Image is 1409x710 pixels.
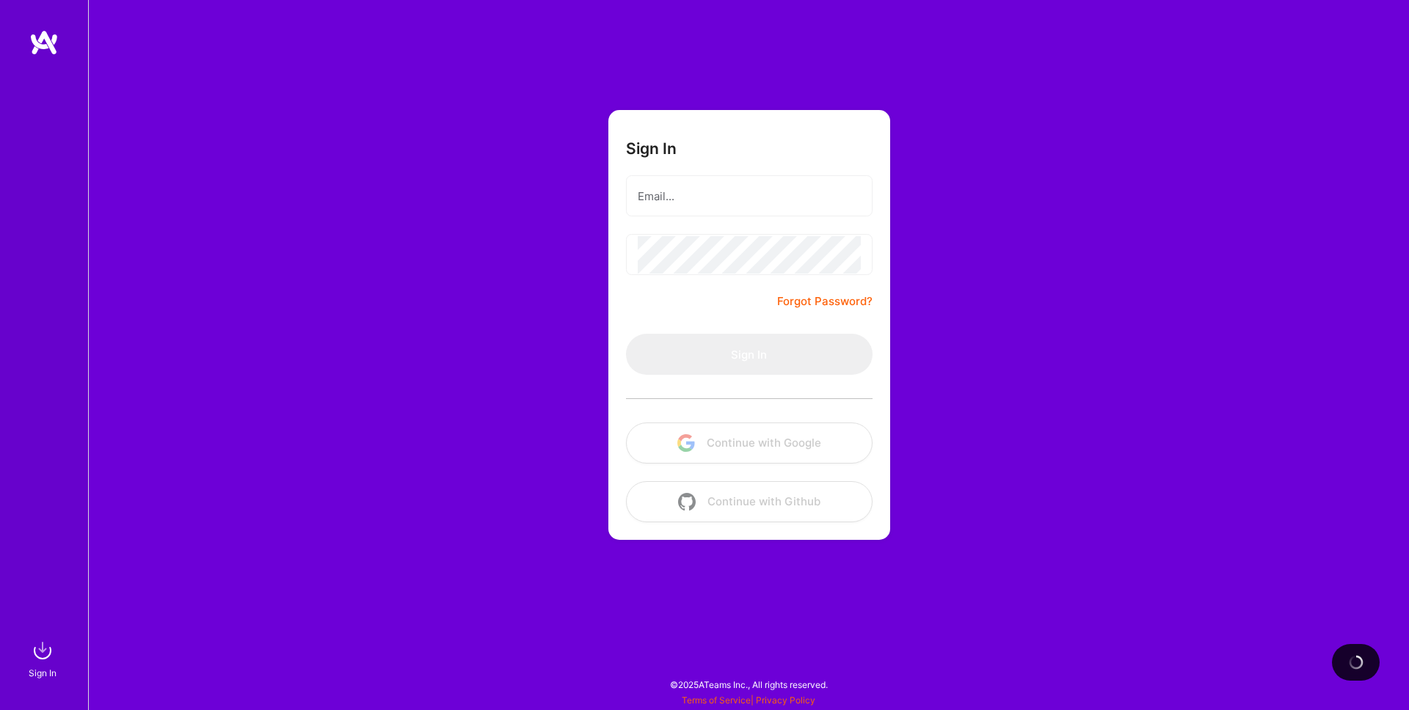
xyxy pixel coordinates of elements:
[638,177,861,215] input: Email...
[88,666,1409,703] div: © 2025 ATeams Inc., All rights reserved.
[626,422,873,464] button: Continue with Google
[777,293,873,310] a: Forgot Password?
[29,665,57,681] div: Sign In
[678,493,696,510] img: icon
[682,695,815,706] span: |
[29,29,59,56] img: logo
[31,636,57,681] a: sign inSign In
[626,481,873,522] button: Continue with Github
[682,695,751,706] a: Terms of Service
[677,434,695,452] img: icon
[28,636,57,665] img: sign in
[1348,655,1363,670] img: loading
[756,695,815,706] a: Privacy Policy
[626,334,873,375] button: Sign In
[626,139,677,158] h3: Sign In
